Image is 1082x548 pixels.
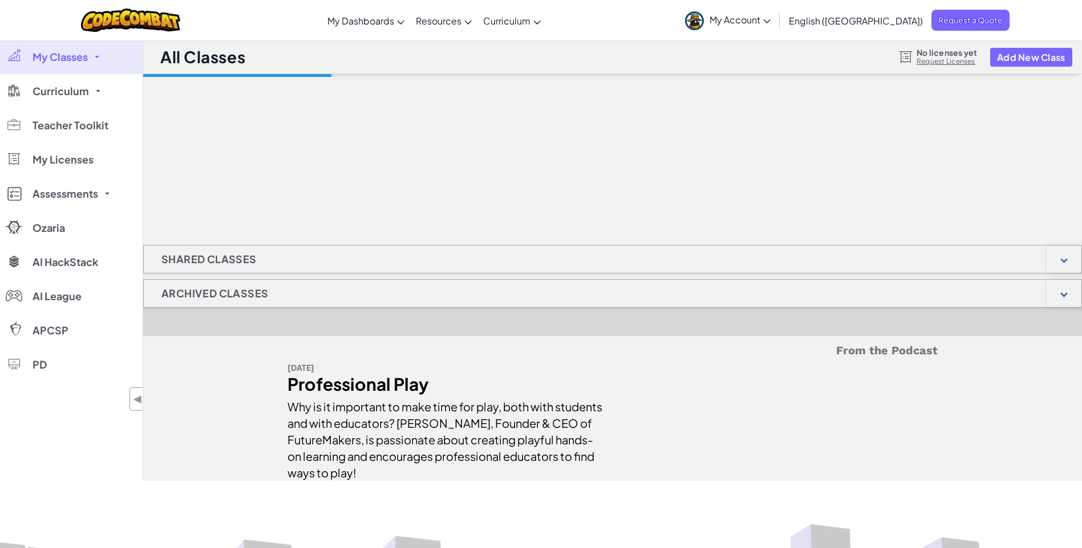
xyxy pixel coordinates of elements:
a: Curriculum [477,5,546,36]
a: Request a Quote [931,10,1010,31]
span: AI HackStack [33,257,98,267]
span: My Dashboards [327,15,394,27]
span: English ([GEOGRAPHIC_DATA]) [789,15,923,27]
h1: Archived Classes [144,279,286,308]
span: Curriculum [33,86,89,96]
span: My Licenses [33,154,94,165]
span: Teacher Toolkit [33,120,108,130]
h1: Shared Classes [144,245,274,273]
h1: All Classes [160,46,245,68]
span: My Account [710,14,771,26]
button: Add New Class [990,48,1072,67]
a: My Account [679,2,776,38]
span: AI League [33,291,82,301]
a: Request Licenses [917,57,977,66]
span: Assessments [33,189,98,199]
span: No licenses yet [917,48,977,57]
div: Why is it important to make time for play, both with students and with educators? [PERSON_NAME], ... [287,392,604,481]
a: Resources [410,5,477,36]
span: ◀ [133,391,143,407]
span: My Classes [33,52,88,62]
a: My Dashboards [322,5,410,36]
span: Resources [416,15,461,27]
div: Professional Play [287,376,604,392]
div: [DATE] [287,359,604,376]
img: avatar [685,11,704,30]
span: Ozaria [33,223,65,233]
a: English ([GEOGRAPHIC_DATA]) [783,5,929,36]
h5: From the Podcast [287,342,938,359]
span: Curriculum [483,15,530,27]
img: CodeCombat logo [81,9,181,32]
